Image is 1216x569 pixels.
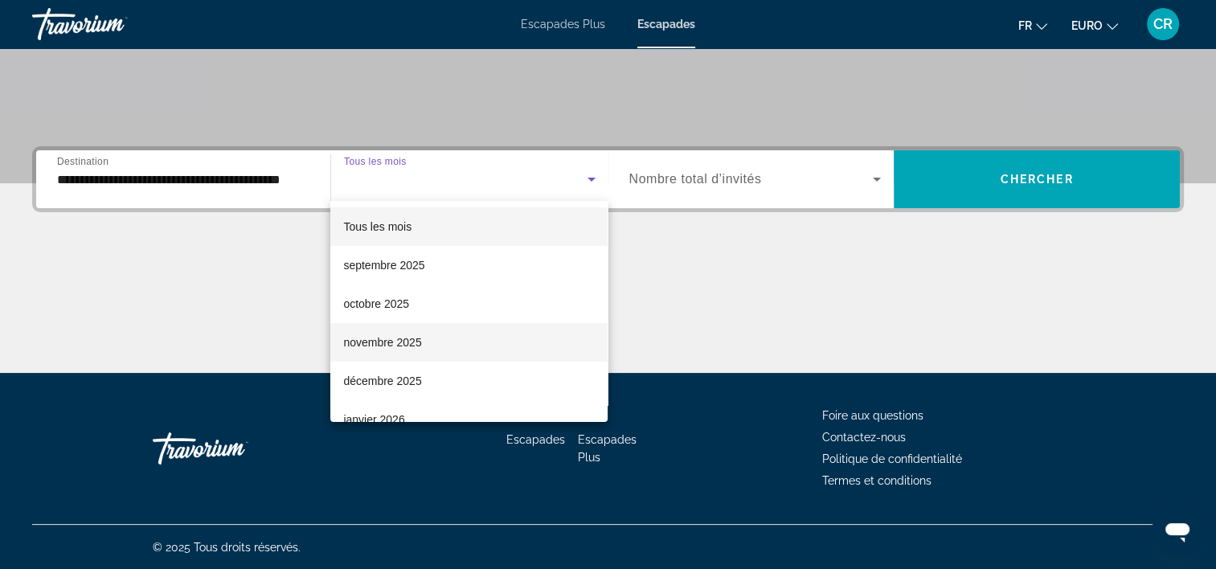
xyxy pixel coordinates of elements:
font: novembre 2025 [343,336,421,349]
font: septembre 2025 [343,259,424,272]
font: janvier 2026 [343,413,404,426]
font: décembre 2025 [343,375,421,387]
font: octobre 2025 [343,297,409,310]
span: Tous les mois [343,220,411,233]
iframe: Bouton de lancement de la fenêtre de messagerie [1152,505,1203,556]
